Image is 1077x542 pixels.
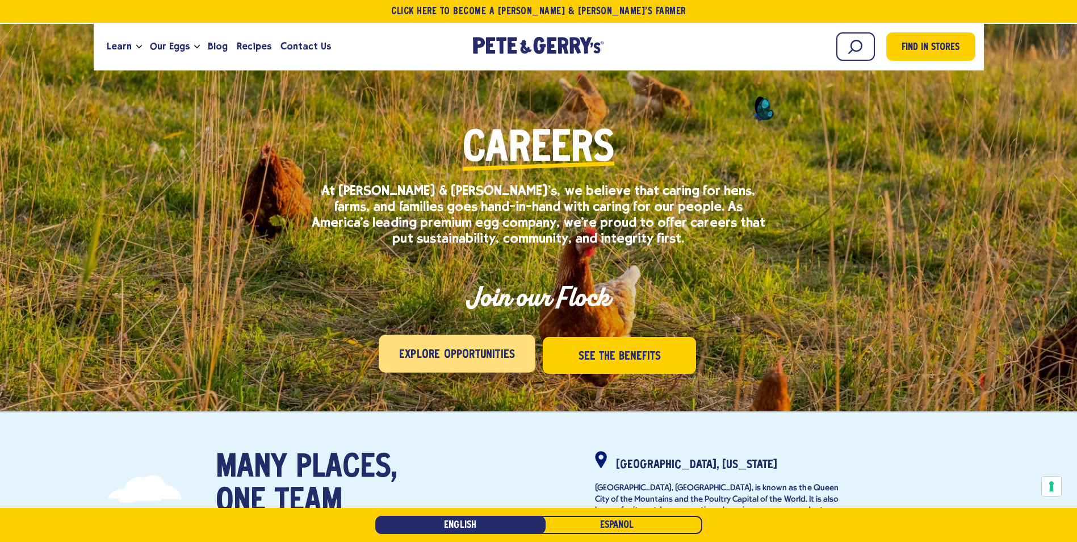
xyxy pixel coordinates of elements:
a: Our Eggs [145,31,194,62]
span: See the Benefits [579,348,661,365]
button: Your consent preferences for tracking technologies [1042,477,1061,496]
a: Explore Opportunities [379,335,535,373]
a: Find in Stores [886,32,975,61]
h2: Join our Flock [311,280,765,314]
span: Learn [107,39,132,53]
a: Contact Us [276,31,336,62]
span: team [275,485,342,519]
a: Learn [102,31,136,62]
a: See the Benefits [543,337,696,374]
span: one [216,485,266,519]
span: Careers [463,128,614,171]
span: Contact Us [280,39,331,53]
a: Español [532,516,702,534]
a: English [375,516,546,534]
span: Our Eggs [150,39,190,53]
button: Open the dropdown menu for Learn [136,45,142,49]
span: Find in Stores [902,40,959,56]
p: At [PERSON_NAME] & [PERSON_NAME]'s, we believe that caring for hens, farms, and families goes han... [311,182,765,246]
button: Open the dropdown menu for Our Eggs [194,45,200,49]
a: Blog [203,31,232,62]
input: Search [836,32,875,61]
strong: [GEOGRAPHIC_DATA], [US_STATE] [616,460,777,470]
span: Explore Opportunities [399,346,515,364]
span: Many [216,451,287,485]
p: [GEOGRAPHIC_DATA], [GEOGRAPHIC_DATA], is known as the Queen City of the Mountains and the Poultry... [595,483,845,527]
span: places, [296,451,397,485]
a: Recipes [232,31,276,62]
span: Blog [208,39,228,53]
span: Recipes [237,39,271,53]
